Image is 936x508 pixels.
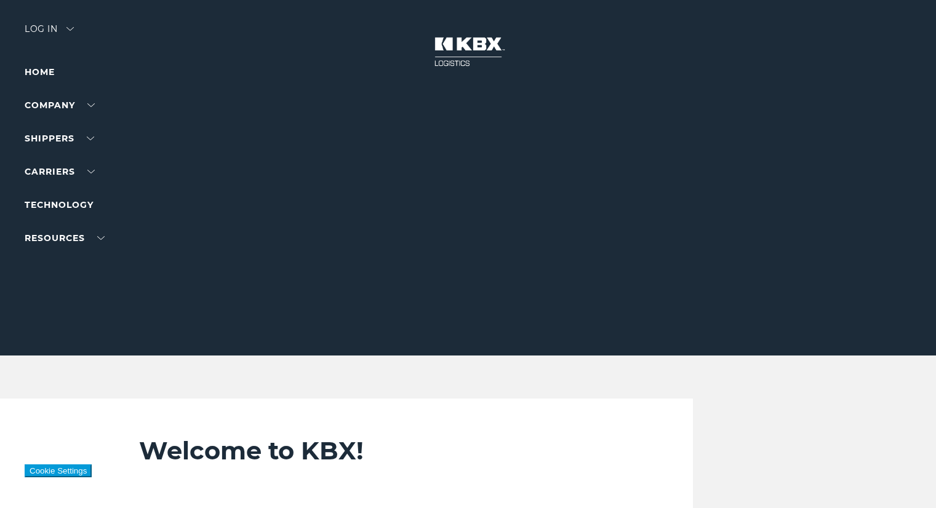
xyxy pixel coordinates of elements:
[25,25,74,42] div: Log in
[139,435,644,466] h2: Welcome to KBX!
[25,166,95,177] a: Carriers
[422,25,514,79] img: kbx logo
[25,66,55,77] a: Home
[66,27,74,31] img: arrow
[25,199,94,210] a: Technology
[25,232,105,244] a: RESOURCES
[25,100,95,111] a: Company
[25,464,92,477] button: Cookie Settings
[25,133,94,144] a: SHIPPERS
